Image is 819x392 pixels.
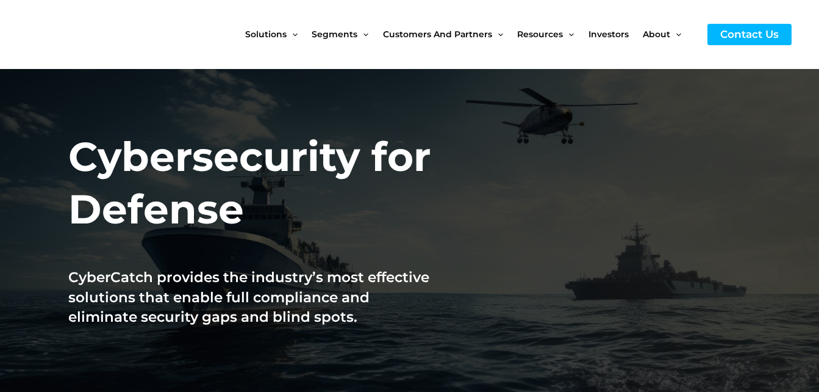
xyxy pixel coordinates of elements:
span: Menu Toggle [287,9,298,60]
h1: CyberCatch provides the industry’s most effective solutions that enable full compliance and elimi... [68,267,442,327]
h2: Cybersecurity for Defense [68,131,442,236]
span: About [643,9,670,60]
span: Menu Toggle [670,9,681,60]
a: Investors [588,9,643,60]
span: Investors [588,9,629,60]
span: Menu Toggle [357,9,368,60]
img: CyberCatch [21,9,168,60]
span: Menu Toggle [492,9,503,60]
span: Segments [312,9,357,60]
span: Menu Toggle [563,9,574,60]
span: Resources [517,9,563,60]
a: Contact Us [707,24,792,45]
span: Customers and Partners [383,9,492,60]
nav: Site Navigation: New Main Menu [245,9,695,60]
span: Solutions [245,9,287,60]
